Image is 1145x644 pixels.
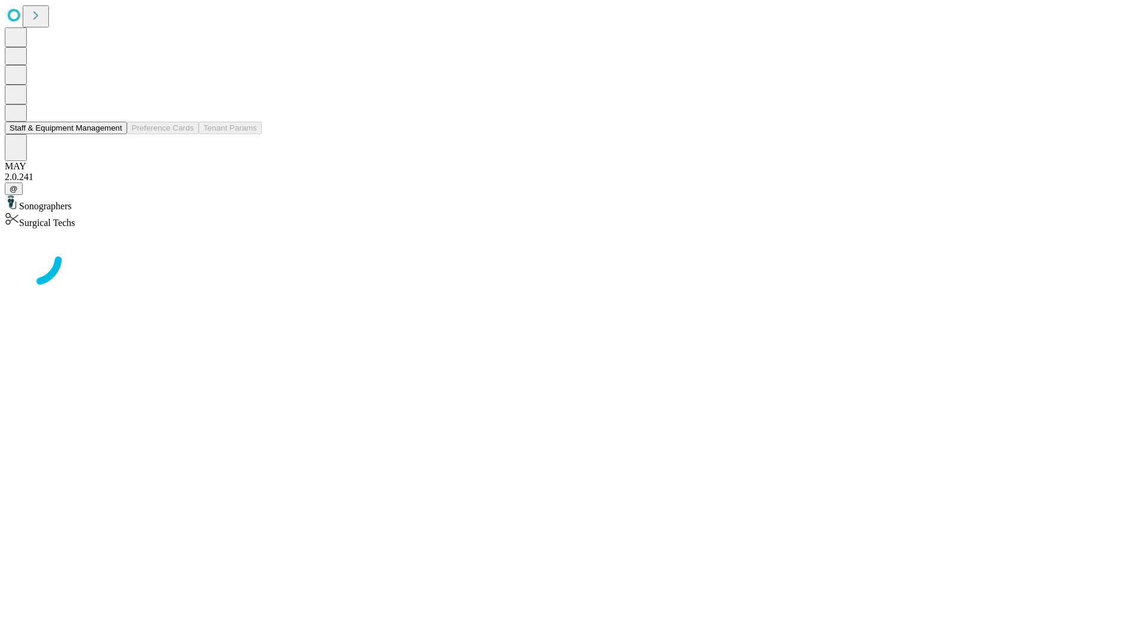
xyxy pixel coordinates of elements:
[5,161,1140,172] div: MAY
[5,195,1140,212] div: Sonographers
[5,212,1140,228] div: Surgical Techs
[5,172,1140,182] div: 2.0.241
[199,122,262,134] button: Tenant Params
[5,182,23,195] button: @
[10,184,18,193] span: @
[5,122,127,134] button: Staff & Equipment Management
[127,122,199,134] button: Preference Cards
